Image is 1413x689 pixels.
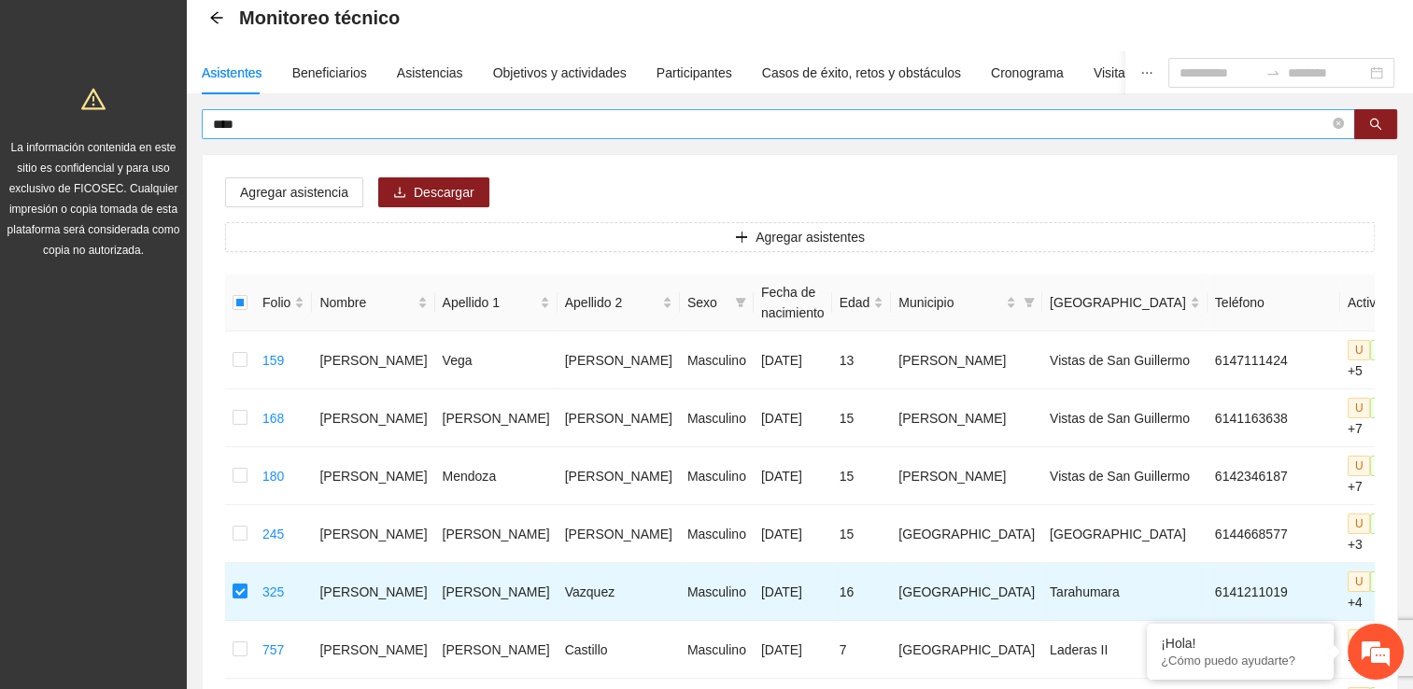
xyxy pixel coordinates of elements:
th: Colonia [1042,274,1208,331]
td: +3 [1340,505,1408,563]
span: Edad [840,292,870,313]
td: [PERSON_NAME] [558,331,680,389]
td: [PERSON_NAME] [312,447,434,505]
span: Descargar [414,182,474,203]
span: Folio [262,292,290,313]
span: U [1348,456,1371,476]
td: [PERSON_NAME] [435,621,558,679]
th: Municipio [891,274,1042,331]
td: +5 [1340,331,1408,389]
th: Edad [832,274,892,331]
div: Cronograma [991,63,1064,83]
th: Actividad [1340,274,1408,331]
span: arrow-left [209,10,224,25]
td: Masculino [680,505,754,563]
td: [DATE] [754,389,832,447]
span: close-circle [1333,118,1344,129]
td: Vega [435,331,558,389]
th: Fecha de nacimiento [754,274,832,331]
td: [PERSON_NAME] [435,563,558,621]
td: [PERSON_NAME] [312,563,434,621]
span: P [1370,513,1392,534]
a: 757 [262,642,284,657]
td: [GEOGRAPHIC_DATA] [891,505,1042,563]
button: ellipsis [1125,51,1168,94]
td: 15 [832,505,892,563]
div: Asistencias [397,63,463,83]
td: [PERSON_NAME] [558,389,680,447]
td: 15 [832,389,892,447]
td: [PERSON_NAME] [891,331,1042,389]
span: Apellido 1 [443,292,536,313]
div: Beneficiarios [292,63,367,83]
span: La información contenida en este sitio es confidencial y para uso exclusivo de FICOSEC. Cualquier... [7,141,180,257]
span: filter [731,288,750,316]
a: 245 [262,527,284,541]
textarea: Escriba su mensaje y pulse “Intro” [9,476,356,541]
td: [PERSON_NAME] [558,447,680,505]
div: Participantes [657,63,732,83]
td: 13 [832,331,892,389]
td: Castillo [558,621,680,679]
a: 159 [262,353,284,368]
button: downloadDescargar [378,177,489,207]
td: [DATE] [754,621,832,679]
td: [GEOGRAPHIC_DATA] [891,621,1042,679]
div: Objetivos y actividades [493,63,627,83]
td: Laderas II [1042,621,1208,679]
span: download [393,186,406,201]
span: Agregar asistencia [240,182,348,203]
span: P [1370,456,1392,476]
span: filter [735,297,746,308]
span: plus [735,231,748,246]
th: Teléfono [1208,274,1340,331]
td: Masculino [680,621,754,679]
span: swap-right [1265,65,1280,80]
div: Casos de éxito, retos y obstáculos [762,63,961,83]
div: ¡Hola! [1161,636,1320,651]
td: [DATE] [754,505,832,563]
th: Nombre [312,274,434,331]
span: ellipsis [1140,66,1153,79]
td: [DATE] [754,331,832,389]
div: Asistentes [202,63,262,83]
div: Chatee con nosotros ahora [97,95,314,120]
td: Masculino [680,447,754,505]
a: 180 [262,469,284,484]
td: Mendoza [435,447,558,505]
span: search [1369,118,1382,133]
a: 168 [262,411,284,426]
span: Agregar asistentes [756,227,865,247]
td: +7 [1340,447,1408,505]
td: 6147111424 [1208,331,1340,389]
td: Vistas de San Guillermo [1042,447,1208,505]
span: warning [81,87,106,111]
span: Nombre [319,292,413,313]
td: Vistas de San Guillermo [1042,331,1208,389]
span: U [1348,340,1371,360]
td: [PERSON_NAME] [435,389,558,447]
td: [PERSON_NAME] [891,389,1042,447]
span: Estamos en línea. [108,232,258,421]
td: Masculino [680,563,754,621]
td: +4 [1340,563,1408,621]
div: Back [209,10,224,26]
td: 16 [832,563,892,621]
td: [PERSON_NAME] [312,505,434,563]
span: P [1370,398,1392,418]
td: 6141211019 [1208,563,1340,621]
span: filter [1020,288,1039,316]
td: Tarahumara [1042,563,1208,621]
th: Apellido 1 [435,274,558,331]
th: Apellido 2 [558,274,680,331]
a: 325 [262,584,284,599]
td: [GEOGRAPHIC_DATA] [891,563,1042,621]
td: Vazquez [558,563,680,621]
span: P [1370,571,1392,592]
div: Visita de campo y entregables [1094,63,1268,83]
span: Sexo [687,292,728,313]
td: [GEOGRAPHIC_DATA] [1042,505,1208,563]
td: 6142346187 [1208,447,1340,505]
td: [PERSON_NAME] [558,505,680,563]
span: close-circle [1333,116,1344,134]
